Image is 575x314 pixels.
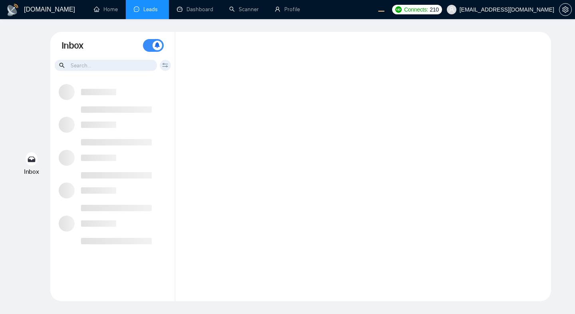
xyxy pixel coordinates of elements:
span: user [449,7,454,12]
a: searchScanner [229,6,259,13]
span: Inbox [24,168,39,175]
a: setting [559,6,572,13]
span: Connects: [404,5,428,14]
a: messageLeads [134,6,161,13]
img: upwork-logo.png [395,6,402,13]
input: Search... [55,60,157,71]
h1: Inbox [61,39,83,53]
a: userProfile [275,6,300,13]
img: logo [6,4,19,16]
a: homeHome [94,6,118,13]
span: search [59,61,66,70]
span: 210 [430,5,438,14]
a: dashboardDashboard [177,6,213,13]
button: setting [559,3,572,16]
